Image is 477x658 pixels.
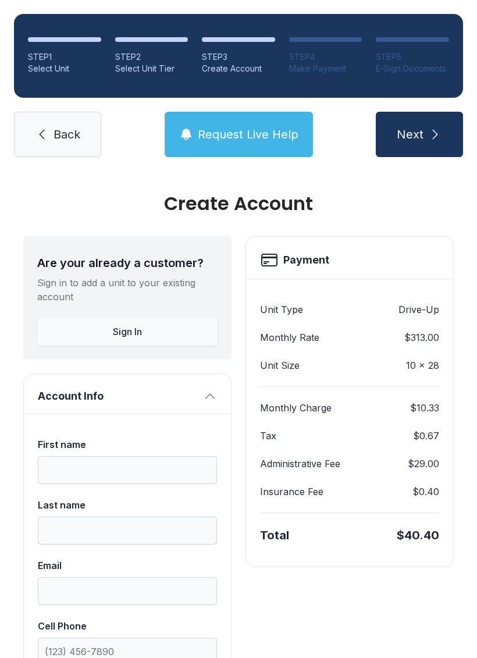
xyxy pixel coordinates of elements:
div: First name [38,438,217,451]
dt: Unit Size [260,358,300,372]
div: $40.40 [397,527,439,543]
div: Email [38,559,217,572]
dt: Tax [260,429,276,443]
dt: Monthly Charge [260,401,332,415]
dd: $10.33 [410,401,439,415]
dd: $0.40 [412,485,439,499]
div: Total [260,527,289,543]
div: Create Account [23,194,454,213]
dd: Drive-Up [398,303,439,316]
div: STEP 3 [202,51,275,63]
dt: Unit Type [260,303,303,316]
dd: $313.00 [404,330,439,344]
span: Request Live Help [198,126,298,143]
input: Last name [38,517,217,545]
div: Select Unit [28,63,101,74]
dt: Monthly Rate [260,330,319,344]
span: Next [397,126,423,143]
h2: Payment [283,252,329,268]
div: STEP 1 [28,51,101,63]
div: Are your already a customer? [37,255,218,271]
div: STEP 2 [115,51,188,63]
dd: $0.67 [413,429,439,443]
span: Back [54,126,80,143]
div: Last name [38,498,217,512]
dt: Insurance Fee [260,485,323,499]
div: E-Sign Documents [376,63,449,74]
div: Make Payment [289,63,362,74]
button: Account Info [24,374,231,414]
span: Account Info [38,388,198,404]
input: First name [38,456,217,484]
div: STEP 4 [289,51,362,63]
input: Email [38,577,217,605]
dt: Administrative Fee [260,457,340,471]
div: Select Unit Tier [115,63,188,74]
dd: 10 x 28 [406,358,439,372]
div: STEP 5 [376,51,449,63]
div: Sign in to add a unit to your existing account [37,276,218,304]
span: Sign In [113,325,142,339]
div: Create Account [202,63,275,74]
div: Cell Phone [38,619,217,633]
dd: $29.00 [408,457,439,471]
